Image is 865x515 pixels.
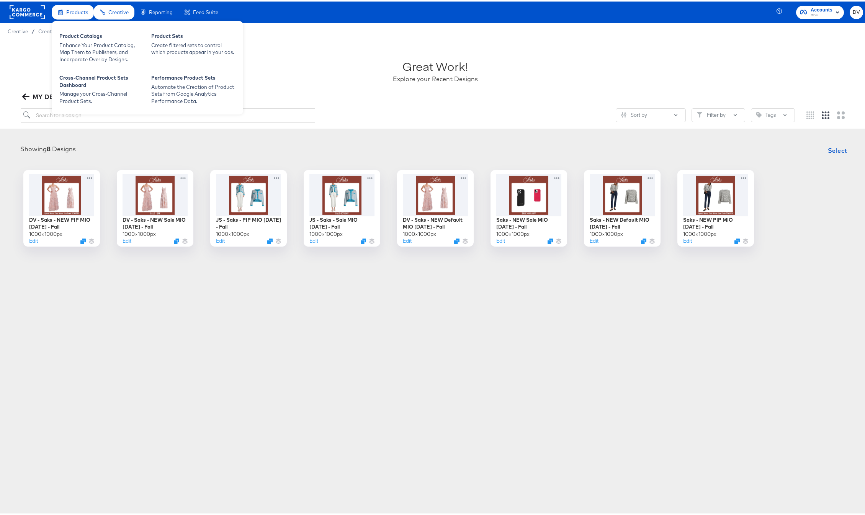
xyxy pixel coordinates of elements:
[496,229,530,236] div: 1000 × 1000 px
[267,237,273,242] svg: Duplicate
[756,111,762,116] svg: Tag
[66,8,88,14] span: Products
[309,236,318,243] button: Edit
[683,236,692,243] button: Edit
[454,237,459,242] svg: Duplicate
[216,236,225,243] button: Edit
[811,11,832,17] span: HBC
[677,168,754,245] div: Saks - NEW PIP MIO [DATE] - Fall1000×1000pxEditDuplicate
[403,229,436,236] div: 1000 × 1000 px
[641,237,646,242] svg: Duplicate
[24,90,145,101] span: MY DESIGNS /Saks - MIO Fall 2025
[403,236,412,243] button: Edit
[393,73,478,82] div: Explore your Recent Designs
[361,237,366,242] svg: Duplicate
[822,110,829,118] svg: Medium grid
[403,215,468,229] div: DV - Saks - NEW Default MIO [DATE] - Fall
[496,215,561,229] div: Saks - NEW Sale MIO [DATE] - Fall
[29,229,62,236] div: 1000 × 1000 px
[590,236,598,243] button: Edit
[403,57,468,73] div: Great Work!
[21,107,316,121] input: Search for a design
[734,237,740,242] svg: Duplicate
[837,110,845,118] svg: Large grid
[828,144,847,154] span: Select
[23,168,100,245] div: DV - Saks - NEW PIP MIO [DATE] - Fall1000×1000pxEditDuplicate
[29,236,38,243] button: Edit
[149,8,173,14] span: Reporting
[210,168,287,245] div: JS - Saks - PIP MIO [DATE] - Fall1000×1000pxEditDuplicate
[123,236,131,243] button: Edit
[193,8,218,14] span: Feed Suite
[590,229,623,236] div: 1000 × 1000 px
[590,215,655,229] div: Saks - NEW Default MIO [DATE] - Fall
[491,168,567,245] div: Saks - NEW Sale MIO [DATE] - Fall1000×1000pxEditDuplicate
[697,111,702,116] svg: Filter
[692,107,745,121] button: FilterFilter by
[309,215,374,229] div: JS - Saks - Sale MIO [DATE] - Fall
[496,236,505,243] button: Edit
[616,107,686,121] button: SlidersSort by
[397,168,474,245] div: DV - Saks - NEW Default MIO [DATE] - Fall1000×1000pxEditDuplicate
[216,215,281,229] div: JS - Saks - PIP MIO [DATE] - Fall
[683,215,748,229] div: Saks - NEW PIP MIO [DATE] - Fall
[216,229,249,236] div: 1000 × 1000 px
[174,237,179,242] svg: Duplicate
[683,229,716,236] div: 1000 × 1000 px
[123,215,188,229] div: DV - Saks - NEW Sale MIO [DATE] - Fall
[28,27,38,33] span: /
[29,215,94,229] div: DV - Saks - NEW PIP MIO [DATE] - Fall
[108,8,129,14] span: Creative
[806,110,814,118] svg: Small grid
[850,4,863,18] button: DV
[548,237,553,242] svg: Duplicate
[117,168,193,245] div: DV - Saks - NEW Sale MIO [DATE] - Fall1000×1000pxEditDuplicate
[621,111,626,116] svg: Sliders
[304,168,380,245] div: JS - Saks - Sale MIO [DATE] - Fall1000×1000pxEditDuplicate
[21,90,148,101] button: MY DESIGNS /Saks - MIO Fall 2025
[47,144,51,151] strong: 8
[123,229,156,236] div: 1000 × 1000 px
[811,5,832,13] span: Accounts
[8,27,28,33] span: Creative
[309,229,343,236] div: 1000 × 1000 px
[796,4,844,18] button: AccountsHBC
[80,237,86,242] svg: Duplicate
[38,27,74,33] a: Creative Home
[853,7,860,15] span: DV
[21,143,76,152] div: Showing Designs
[825,141,850,157] button: Select
[584,168,661,245] div: Saks - NEW Default MIO [DATE] - Fall1000×1000pxEditDuplicate
[751,107,795,121] button: TagTags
